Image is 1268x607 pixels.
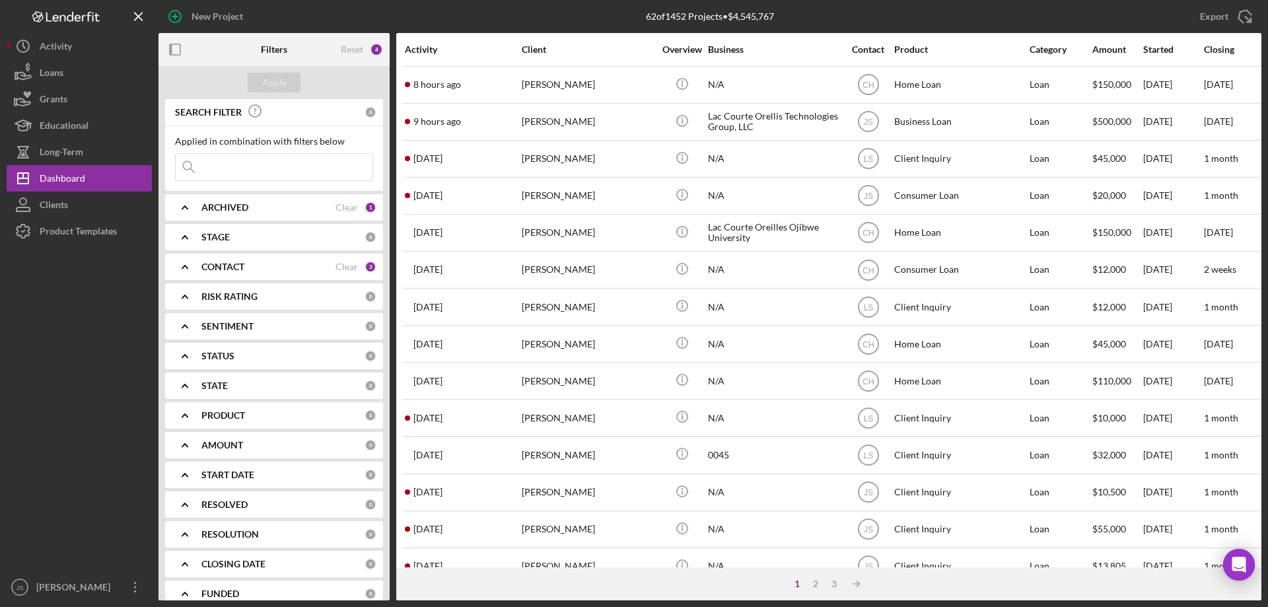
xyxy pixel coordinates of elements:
[413,524,442,534] time: 2025-08-05 23:03
[7,165,152,192] button: Dashboard
[1143,549,1203,584] div: [DATE]
[522,400,654,435] div: [PERSON_NAME]
[40,112,88,142] div: Educational
[1143,141,1203,176] div: [DATE]
[1204,79,1233,90] time: [DATE]
[1030,326,1091,361] div: Loan
[201,410,245,421] b: PRODUCT
[1092,363,1142,398] div: $110,000
[646,11,774,22] div: 62 of 1452 Projects • $4,545,767
[370,43,383,56] div: 4
[863,488,872,497] text: JS
[33,574,119,604] div: [PERSON_NAME]
[365,588,376,600] div: 0
[1204,486,1238,497] time: 1 month
[201,470,254,480] b: START DATE
[522,512,654,547] div: [PERSON_NAME]
[413,302,442,312] time: 2025-08-07 19:19
[7,59,152,86] button: Loans
[894,326,1026,361] div: Home Loan
[806,579,825,589] div: 2
[894,178,1026,213] div: Consumer Loan
[262,73,287,92] div: Apply
[365,558,376,570] div: 0
[201,380,228,391] b: STATE
[894,252,1026,287] div: Consumer Loan
[863,266,874,275] text: CH
[413,227,442,238] time: 2025-08-08 17:50
[248,73,300,92] button: Apply
[1092,549,1142,584] div: $13,805
[894,475,1026,510] div: Client Inquiry
[1204,153,1238,164] time: 1 month
[7,139,152,165] button: Long-Term
[1223,549,1255,581] div: Open Intercom Messenger
[335,202,358,213] div: Clear
[7,574,152,600] button: JS[PERSON_NAME]
[1030,141,1091,176] div: Loan
[863,451,873,460] text: LS
[894,44,1026,55] div: Product
[708,475,840,510] div: N/A
[1030,289,1091,324] div: Loan
[1143,44,1203,55] div: Started
[1204,338,1233,349] time: [DATE]
[1204,264,1236,275] time: 2 weeks
[1092,141,1142,176] div: $45,000
[413,79,461,90] time: 2025-08-11 12:25
[1030,512,1091,547] div: Loan
[863,81,874,90] text: CH
[1030,400,1091,435] div: Loan
[1030,215,1091,250] div: Loan
[365,320,376,332] div: 0
[201,291,258,302] b: RISK RATING
[1092,326,1142,361] div: $45,000
[894,67,1026,102] div: Home Loan
[708,252,840,287] div: N/A
[365,231,376,243] div: 0
[1030,437,1091,472] div: Loan
[1143,512,1203,547] div: [DATE]
[894,289,1026,324] div: Client Inquiry
[894,363,1026,398] div: Home Loan
[1030,363,1091,398] div: Loan
[1204,449,1238,460] time: 1 month
[158,3,256,30] button: New Project
[1143,400,1203,435] div: [DATE]
[863,376,874,386] text: CH
[522,104,654,139] div: [PERSON_NAME]
[40,86,67,116] div: Grants
[1143,289,1203,324] div: [DATE]
[201,321,254,332] b: SENTIMENT
[522,363,654,398] div: [PERSON_NAME]
[708,215,840,250] div: Lac Courte Oreilles Ojibwe University
[201,262,244,272] b: CONTACT
[1204,301,1238,312] time: 1 month
[1143,252,1203,287] div: [DATE]
[1092,67,1142,102] div: $150,000
[894,104,1026,139] div: Business Loan
[413,450,442,460] time: 2025-08-06 19:41
[894,437,1026,472] div: Client Inquiry
[894,215,1026,250] div: Home Loan
[7,218,152,244] button: Product Templates
[365,380,376,392] div: 0
[843,44,893,55] div: Contact
[894,512,1026,547] div: Client Inquiry
[708,178,840,213] div: N/A
[894,400,1026,435] div: Client Inquiry
[1030,475,1091,510] div: Loan
[1204,190,1238,201] time: 1 month
[405,44,520,55] div: Activity
[7,86,152,112] a: Grants
[7,33,152,59] button: Activity
[863,192,872,201] text: JS
[863,525,872,534] text: JS
[1030,549,1091,584] div: Loan
[1092,289,1142,324] div: $12,000
[1092,252,1142,287] div: $12,000
[175,107,242,118] b: SEARCH FILTER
